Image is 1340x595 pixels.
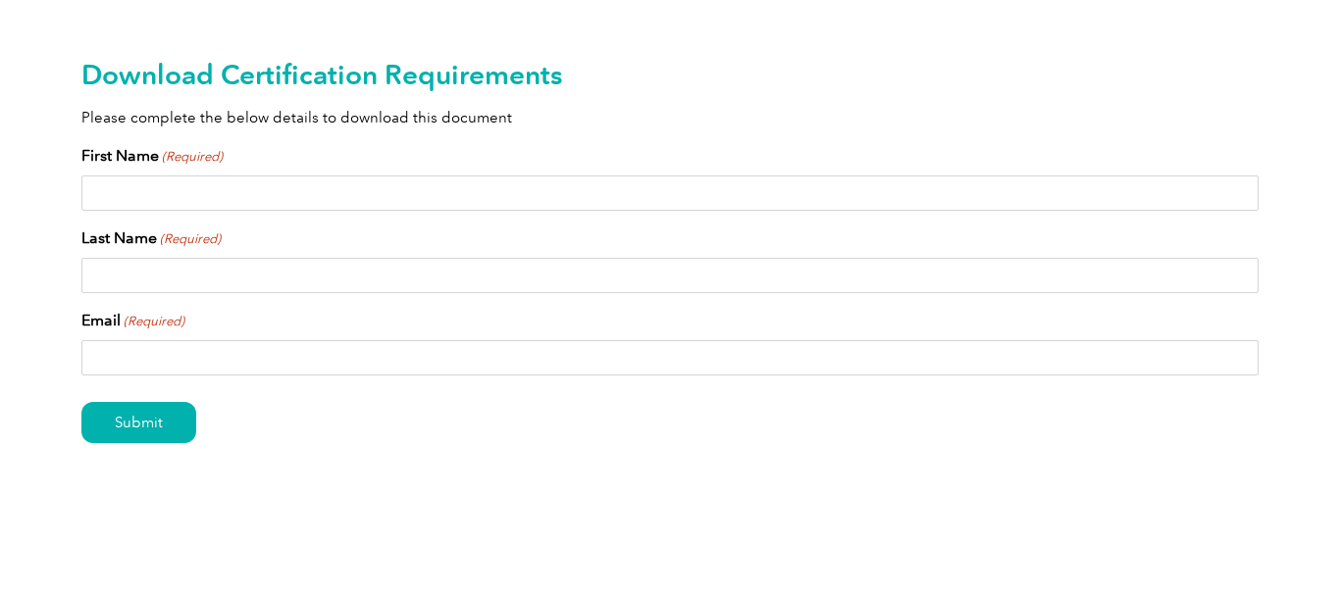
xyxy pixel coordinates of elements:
[159,229,222,249] span: (Required)
[81,59,1259,90] h2: Download Certification Requirements
[81,107,1259,128] p: Please complete the below details to download this document
[81,309,184,332] label: Email
[81,226,221,250] label: Last Name
[161,147,224,167] span: (Required)
[123,312,185,331] span: (Required)
[81,402,196,443] input: Submit
[81,144,223,168] label: First Name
